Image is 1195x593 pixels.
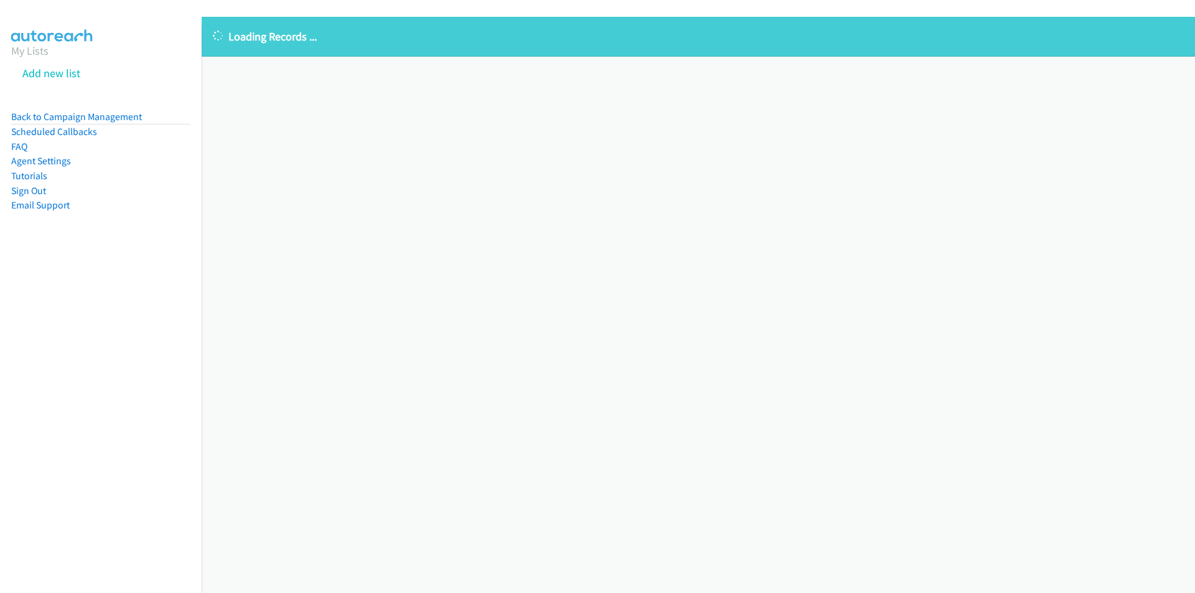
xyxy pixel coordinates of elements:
a: Back to Campaign Management [11,111,142,123]
a: Sign Out [11,185,46,197]
p: Loading Records ... [213,28,1184,45]
a: Agent Settings [11,155,71,167]
a: Email Support [11,199,70,211]
a: Scheduled Callbacks [11,126,97,138]
a: FAQ [11,141,27,152]
a: Add new list [22,66,80,80]
a: Tutorials [11,170,47,182]
a: My Lists [11,44,49,58]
